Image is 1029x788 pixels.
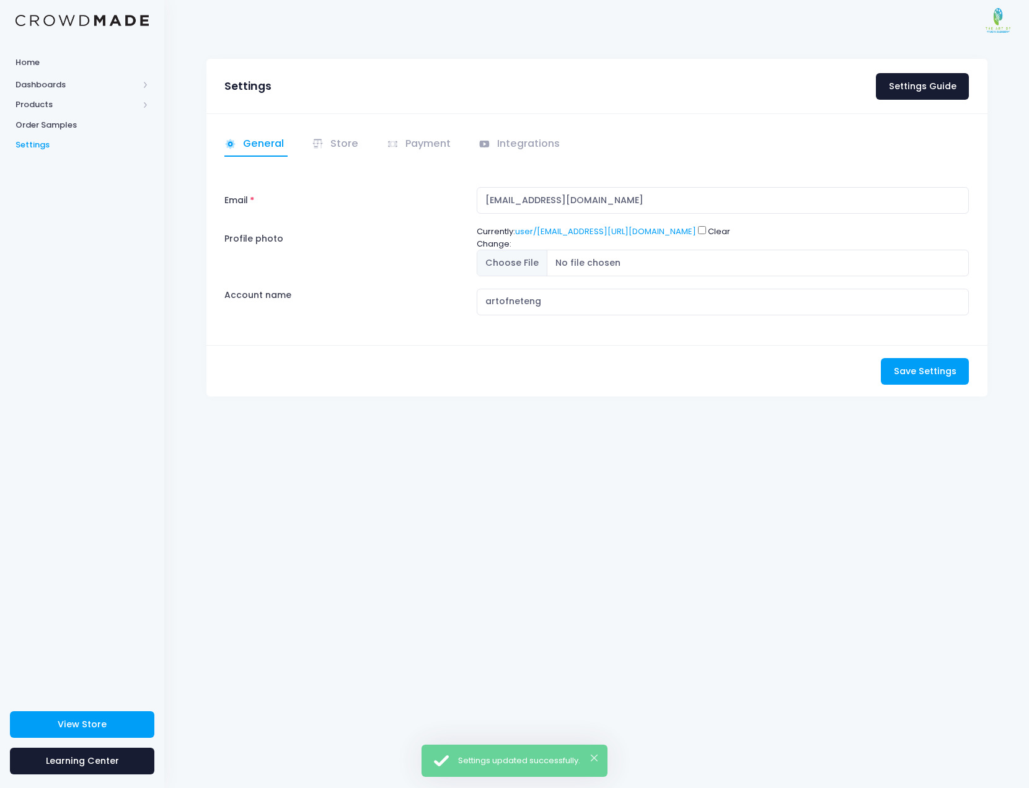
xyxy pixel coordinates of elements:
[15,119,149,131] span: Order Samples
[15,15,149,27] img: Logo
[10,748,154,774] a: Learning Center
[58,718,107,730] span: View Store
[46,755,119,767] span: Learning Center
[15,56,149,69] span: Home
[515,225,696,237] a: user/[EMAIL_ADDRESS][URL][DOMAIN_NAME]
[894,365,956,377] span: Save Settings
[470,225,975,276] div: Currently: Change:
[881,358,969,385] button: Save Settings
[224,133,288,157] a: General
[15,139,149,151] span: Settings
[224,289,291,302] label: Account name
[708,225,730,238] label: Clear
[876,73,969,100] a: Settings Guide
[312,133,363,157] a: Store
[479,133,564,157] a: Integrations
[224,80,272,93] h3: Settings
[591,755,598,761] button: ×
[387,133,455,157] a: Payment
[218,187,470,214] label: Email
[15,98,138,111] span: Products
[986,8,1010,33] img: User
[218,225,470,276] label: Profile photo
[15,79,138,91] span: Dashboards
[10,711,154,738] a: View Store
[458,755,598,767] div: Settings updated successfully.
